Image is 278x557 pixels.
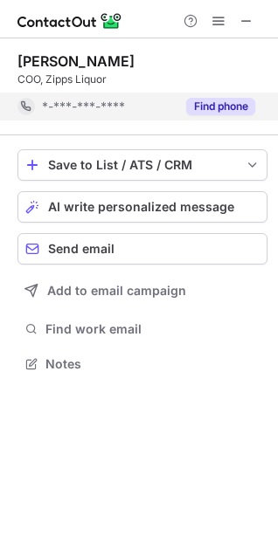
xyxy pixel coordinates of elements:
[48,200,234,214] span: AI write personalized message
[48,158,237,172] div: Save to List / ATS / CRM
[17,191,268,223] button: AI write personalized message
[186,98,255,115] button: Reveal Button
[17,275,268,306] button: Add to email campaign
[45,321,261,337] span: Find work email
[17,52,135,70] div: [PERSON_NAME]
[17,72,268,87] div: COO, Zipps Liquor
[17,10,122,31] img: ContactOut v5.3.10
[17,233,268,265] button: Send email
[48,242,115,256] span: Send email
[17,149,268,181] button: save-profile-one-click
[17,352,268,376] button: Notes
[45,356,261,372] span: Notes
[17,317,268,341] button: Find work email
[47,284,186,298] span: Add to email campaign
